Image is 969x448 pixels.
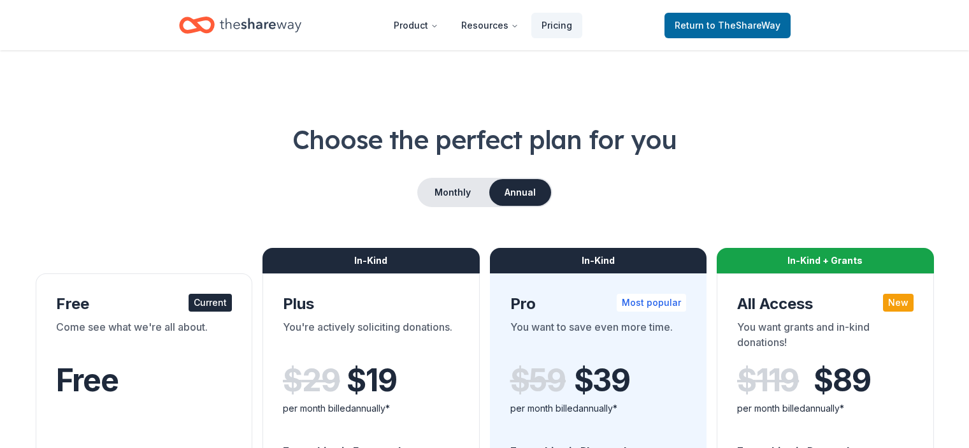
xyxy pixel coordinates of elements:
[664,13,791,38] a: Returnto TheShareWay
[617,294,686,312] div: Most popular
[510,294,687,314] div: Pro
[283,401,459,416] div: per month billed annually*
[56,361,118,399] span: Free
[451,13,529,38] button: Resources
[31,122,938,157] h1: Choose the perfect plan for you
[56,294,233,314] div: Free
[707,20,780,31] span: to TheShareWay
[717,248,934,273] div: In-Kind + Grants
[737,294,914,314] div: All Access
[675,18,780,33] span: Return
[283,294,459,314] div: Plus
[419,179,487,206] button: Monthly
[262,248,480,273] div: In-Kind
[883,294,914,312] div: New
[510,319,687,355] div: You want to save even more time.
[737,319,914,355] div: You want grants and in-kind donations!
[737,401,914,416] div: per month billed annually*
[283,319,459,355] div: You're actively soliciting donations.
[489,179,551,206] button: Annual
[490,248,707,273] div: In-Kind
[179,10,301,40] a: Home
[56,319,233,355] div: Come see what we're all about.
[384,10,582,40] nav: Main
[347,363,396,398] span: $ 19
[384,13,449,38] button: Product
[531,13,582,38] a: Pricing
[510,401,687,416] div: per month billed annually*
[189,294,232,312] div: Current
[814,363,870,398] span: $ 89
[574,363,630,398] span: $ 39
